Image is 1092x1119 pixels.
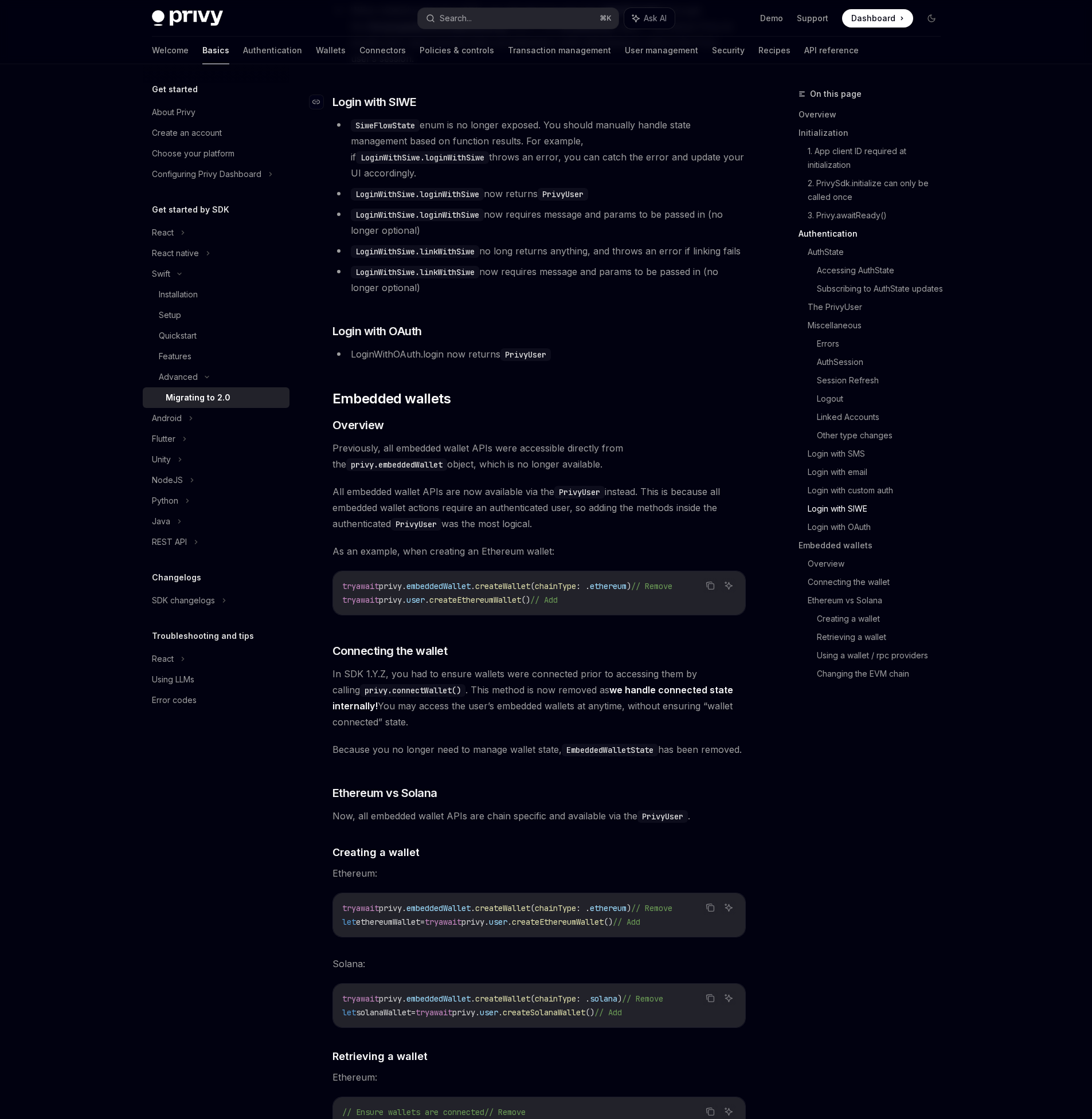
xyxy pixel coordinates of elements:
[429,1007,452,1018] span: await
[562,744,658,756] code: EmbeddedWalletState
[760,13,783,24] a: Demo
[356,903,379,913] span: await
[810,87,862,101] span: On this page
[342,1107,484,1117] span: // Ensure wallets are connected
[166,391,230,405] div: Migrating to 2.0
[351,119,420,132] code: SiweFlowState
[440,11,472,25] div: Search...
[585,1007,594,1018] span: ()
[508,37,611,64] a: Transaction management
[530,903,535,913] span: (
[418,8,619,29] button: Search...⌘K
[576,903,590,913] span: : .
[332,643,448,659] span: Connecting the wallet
[152,594,215,607] div: SDK changelogs
[143,284,289,305] a: Installation
[143,387,289,408] a: Migrating to 2.0
[391,518,441,531] code: PrivyUser
[489,917,507,927] span: user
[351,188,484,201] code: LoginWithSiwe.loginWithSiwe
[590,581,627,591] span: ethereum
[356,151,489,164] code: LoginWithSiwe.loginWithSiwe
[808,555,950,573] a: Overview
[498,1007,503,1018] span: .
[817,665,950,683] a: Changing the EVM chain
[817,280,950,298] a: Subscribing to AuthState updates
[152,693,197,707] div: Error codes
[152,226,174,239] div: React
[379,994,406,1004] span: privy.
[332,956,746,972] span: Solana:
[842,9,913,28] a: Dashboard
[712,37,745,64] a: Security
[721,900,736,915] button: Ask AI
[332,94,417,110] span: Login with SIWE
[425,917,439,927] span: try
[152,453,171,466] div: Unity
[332,785,437,801] span: Ethereum vs Solana
[152,246,199,260] div: React native
[152,673,194,686] div: Using LLMs
[152,203,229,217] h5: Get started by SDK
[475,903,530,913] span: createWallet
[538,188,588,201] code: PrivyUser
[351,266,479,278] code: LoginWithSiwe.linkWithSiwe
[342,917,356,927] span: let
[808,174,950,206] a: 2. PrivySdk.initialize can only be called once
[721,991,736,1006] button: Ask AI
[535,994,576,1004] span: chainType
[425,595,429,605] span: .
[143,325,289,346] a: Quickstart
[817,261,950,280] a: Accessing AuthState
[758,37,790,64] a: Recipes
[808,142,950,174] a: 1. App client ID required at initialization
[808,463,950,481] a: Login with email
[799,536,950,555] a: Embedded wallets
[590,994,617,1004] span: solana
[406,903,471,913] span: embeddedWallet
[452,1007,480,1018] span: privy.
[159,329,197,343] div: Quickstart
[152,167,261,181] div: Configuring Privy Dashboard
[152,473,183,487] div: NodeJS
[799,124,950,142] a: Initialization
[808,591,950,610] a: Ethereum vs Solana
[379,903,406,913] span: privy.
[471,903,475,913] span: .
[703,991,718,1006] button: Copy the contents from the code block
[637,810,688,823] code: PrivyUser
[554,486,605,498] code: PrivyUser
[625,37,698,64] a: User management
[590,903,627,913] span: ethereum
[359,37,406,64] a: Connectors
[817,390,950,408] a: Logout
[152,126,222,140] div: Create an account
[530,581,535,591] span: (
[808,206,950,225] a: 3. Privy.awaitReady()
[411,1007,416,1018] span: =
[817,408,950,426] a: Linked Accounts
[461,917,489,927] span: privy.
[342,903,356,913] span: try
[152,10,223,26] img: dark logo
[721,1104,736,1119] button: Ask AI
[332,243,746,259] li: no long returns anything, and throws an error if linking fails
[152,147,234,160] div: Choose your platform
[332,264,746,296] li: now requires message and params to be passed in (no longer optional)
[808,518,950,536] a: Login with OAuth
[530,595,558,605] span: // Add
[703,1104,718,1119] button: Copy the contents from the code block
[332,543,746,559] span: As an example, when creating an Ethereum wallet:
[152,535,187,549] div: REST API
[503,1007,585,1018] span: createSolanaWallet
[808,445,950,463] a: Login with SMS
[808,298,950,316] a: The PrivyUser
[152,515,170,528] div: Java
[420,37,494,64] a: Policies & controls
[627,581,631,591] span: )
[627,903,631,913] span: )
[342,1007,356,1018] span: let
[332,808,746,824] span: Now, all embedded wallet APIs are chain specific and available via the .
[817,646,950,665] a: Using a wallet / rpc providers
[703,578,718,593] button: Copy the contents from the code block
